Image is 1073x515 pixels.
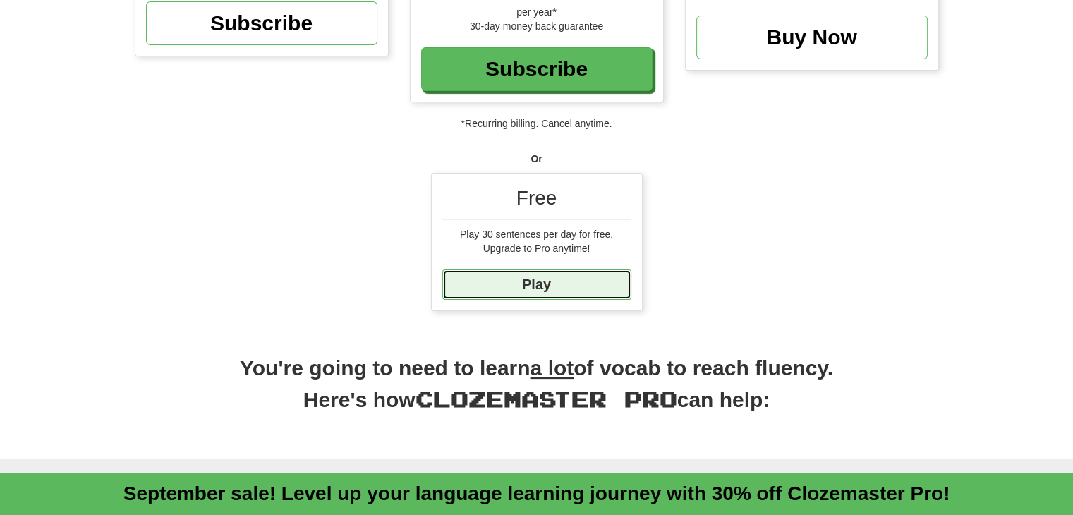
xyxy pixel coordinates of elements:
[135,353,939,430] h2: You're going to need to learn of vocab to reach fluency. Here's how can help:
[531,356,574,380] u: a lot
[442,269,631,300] a: Play
[442,227,631,241] div: Play 30 sentences per day for free.
[123,483,950,504] a: September sale! Level up your language learning journey with 30% off Clozemaster Pro!
[696,16,928,59] a: Buy Now
[442,184,631,220] div: Free
[416,386,677,411] span: Clozemaster Pro
[421,47,653,91] a: Subscribe
[421,5,653,19] div: per year*
[531,153,542,164] strong: Or
[146,1,377,45] a: Subscribe
[421,19,653,33] div: 30-day money back guarantee
[442,241,631,255] div: Upgrade to Pro anytime!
